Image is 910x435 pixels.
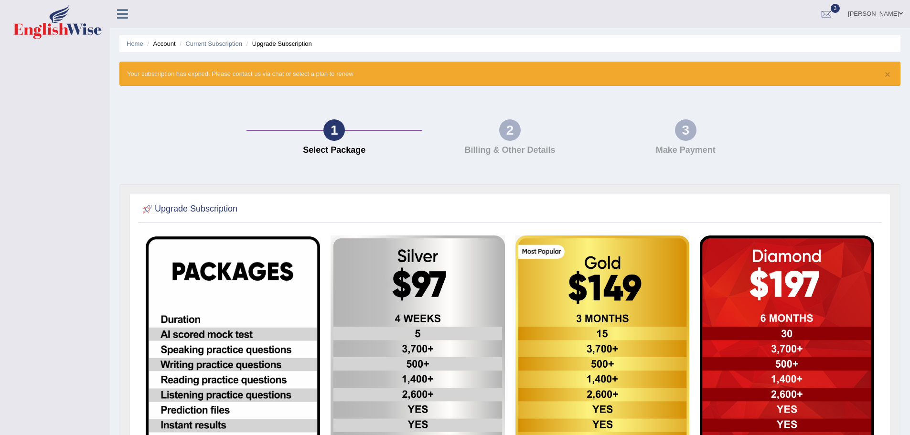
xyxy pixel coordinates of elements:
[251,146,418,155] h4: Select Package
[675,119,696,141] div: 3
[244,39,312,48] li: Upgrade Subscription
[140,202,237,216] h2: Upgrade Subscription
[119,62,900,86] div: Your subscription has expired. Please contact us via chat or select a plan to renew
[323,119,345,141] div: 1
[127,40,143,47] a: Home
[885,69,890,79] button: ×
[602,146,769,155] h4: Make Payment
[145,39,175,48] li: Account
[427,146,593,155] h4: Billing & Other Details
[831,4,840,13] span: 3
[185,40,242,47] a: Current Subscription
[499,119,521,141] div: 2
